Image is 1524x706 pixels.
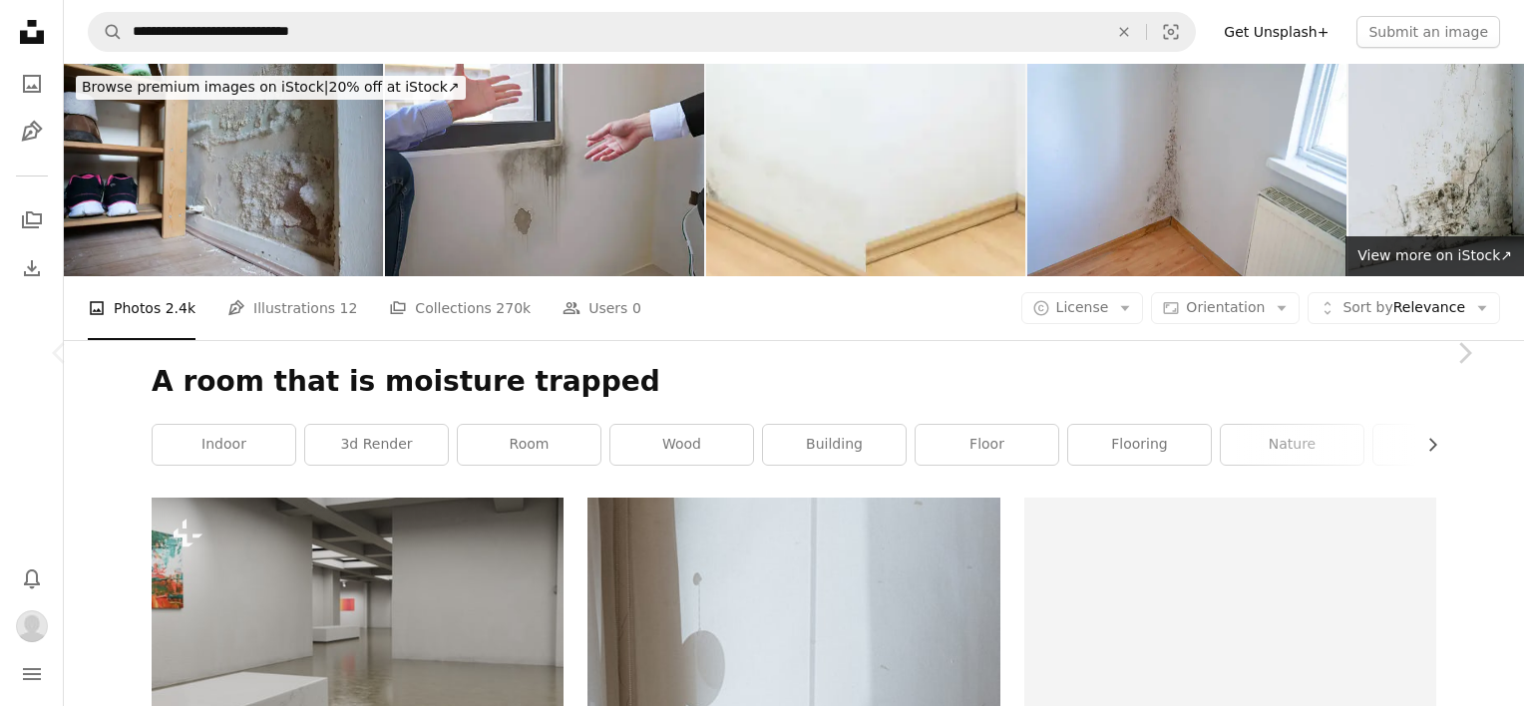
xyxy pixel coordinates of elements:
a: Get Unsplash+ [1212,16,1340,48]
a: View more on iStock↗ [1345,236,1524,276]
a: flooring [1068,425,1211,465]
a: Illustrations 12 [227,276,357,340]
a: Illustrations [12,112,52,152]
a: Browse premium images on iStock|20% off at iStock↗ [64,64,478,112]
button: Notifications [12,558,52,598]
h1: A room that is moisture trapped [152,364,1436,400]
button: Sort byRelevance [1308,292,1500,324]
a: building [763,425,906,465]
span: View more on iStock ↗ [1357,247,1512,263]
a: indoor [153,425,295,465]
span: Orientation [1186,299,1265,315]
img: Avatar of user phunmzy [16,610,48,642]
button: Visual search [1147,13,1195,51]
span: Browse premium images on iStock | [82,79,328,95]
a: Next [1404,257,1524,449]
button: Orientation [1151,292,1300,324]
a: room [458,425,600,465]
img: Damp and white mould damaged wall in footwear closet [64,64,383,276]
button: Submit an image [1356,16,1500,48]
a: Collections 270k [389,276,531,340]
span: Sort by [1342,299,1392,315]
a: nature [1221,425,1363,465]
a: render [1373,425,1516,465]
button: Profile [12,606,52,646]
a: Users 0 [563,276,641,340]
img: Black Mould In The Wall Corner Of The House [1027,64,1346,276]
a: floor [916,425,1058,465]
button: Search Unsplash [89,13,123,51]
img: Mold in the corner of a wall above the laminate flooring, photos before and after cleaning Compar... [706,64,1025,276]
button: License [1021,292,1144,324]
a: an empty room with white walls and a painting on the wall [152,617,564,635]
a: Photos [12,64,52,104]
a: Collections [12,200,52,240]
span: 20% off at iStock ↗ [82,79,460,95]
a: wood [610,425,753,465]
span: 270k [496,297,531,319]
a: Download History [12,248,52,288]
a: 3d render [305,425,448,465]
span: 0 [632,297,641,319]
span: License [1056,299,1109,315]
span: 12 [340,297,358,319]
form: Find visuals sitewide [88,12,1196,52]
span: Relevance [1342,298,1465,318]
button: Clear [1102,13,1146,51]
button: Menu [12,654,52,694]
img: agent and buyer inspect seepage [385,64,704,276]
